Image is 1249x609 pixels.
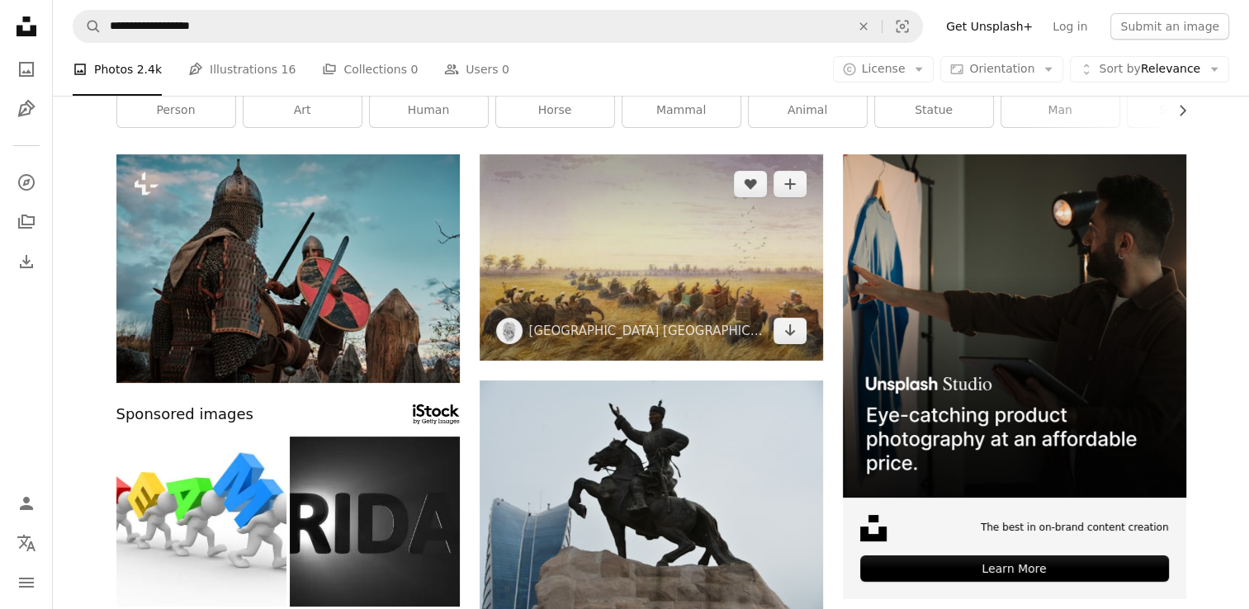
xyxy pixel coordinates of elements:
img: Teamwork [116,437,286,607]
a: man [1001,94,1119,127]
span: Relevance [1099,61,1200,78]
a: View the photo by Museum of New Zealand Te Papa Tongarewa [480,250,823,265]
span: 16 [281,60,296,78]
a: Get Unsplash+ [936,13,1043,40]
img: photo-1713897564450-7e7d82ddc4c3 [480,154,823,361]
span: The best in on-brand content creation [981,521,1169,535]
button: License [833,56,934,83]
a: Photos [10,53,43,86]
span: Sponsored images [116,403,253,427]
button: Visual search [882,11,922,42]
a: Users 0 [444,43,509,96]
a: Log in [1043,13,1097,40]
button: scroll list to the right [1167,94,1186,127]
a: Log in / Sign up [10,487,43,520]
a: statue [875,94,993,127]
a: person [117,94,235,127]
img: a man in armor holding a sword and a shield [116,154,460,383]
span: Orientation [969,62,1034,75]
button: Sort byRelevance [1070,56,1229,83]
a: human [370,94,488,127]
form: Find visuals sitewide [73,10,923,43]
div: Learn More [860,555,1169,582]
a: a statue of a man riding a horse next to a tall building [480,487,823,502]
button: Add to Collection [774,171,807,197]
a: sculpture [1128,94,1246,127]
a: art [244,94,362,127]
span: License [862,62,906,75]
a: Download History [10,245,43,278]
a: Explore [10,166,43,199]
a: Illustrations 16 [188,43,296,96]
a: Collections [10,205,43,238]
a: Collections 0 [322,43,418,96]
img: file-1631678316303-ed18b8b5cb9cimage [860,515,887,541]
a: [GEOGRAPHIC_DATA] [GEOGRAPHIC_DATA] [529,323,767,339]
img: file-1715714098234-25b8b4e9d8faimage [843,154,1186,498]
a: mammal [622,94,740,127]
button: Orientation [940,56,1063,83]
span: Sort by [1099,62,1140,75]
a: a man in armor holding a sword and a shield [116,261,460,276]
img: Black Friday abstract illustration. Text in the spotlight. [290,437,460,607]
img: Go to Museum of New Zealand Te Papa Tongarewa's profile [496,318,523,344]
img: a statue of a man riding a horse next to a tall building [480,380,823,609]
a: animal [749,94,867,127]
button: Submit an image [1110,13,1229,40]
a: The best in on-brand content creationLearn More [843,154,1186,599]
span: 0 [410,60,418,78]
button: Clear [845,11,882,42]
a: Home — Unsplash [10,10,43,46]
button: Menu [10,566,43,599]
button: Language [10,526,43,559]
a: Download [774,318,807,344]
a: horse [496,94,614,127]
span: 0 [502,60,509,78]
button: Like [734,171,767,197]
button: Search Unsplash [73,11,102,42]
a: Illustrations [10,92,43,125]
